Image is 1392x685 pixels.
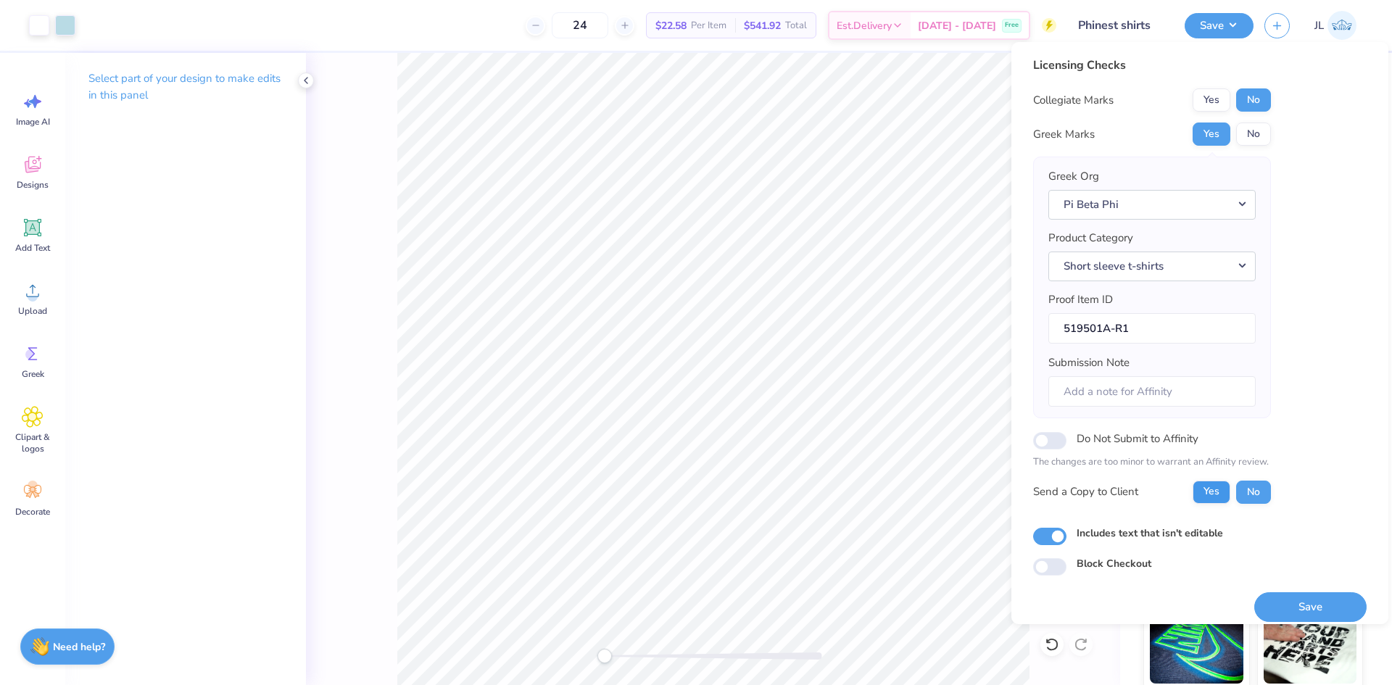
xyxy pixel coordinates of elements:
[1327,11,1356,40] img: Jairo Laqui
[785,18,807,33] span: Total
[1150,611,1243,684] img: Glow in the Dark Ink
[655,18,687,33] span: $22.58
[1077,429,1198,448] label: Do Not Submit to Affinity
[1236,88,1271,112] button: No
[1077,556,1151,571] label: Block Checkout
[22,368,44,380] span: Greek
[15,242,50,254] span: Add Text
[88,70,283,104] p: Select part of your design to make edits in this panel
[1067,11,1174,40] input: Untitled Design
[1048,168,1099,185] label: Greek Org
[597,649,612,663] div: Accessibility label
[1314,17,1324,34] span: JL
[1193,481,1230,504] button: Yes
[1236,123,1271,146] button: No
[1264,611,1357,684] img: Water based Ink
[1033,92,1114,109] div: Collegiate Marks
[1033,126,1095,143] div: Greek Marks
[1033,483,1138,500] div: Send a Copy to Client
[18,305,47,317] span: Upload
[1077,526,1223,541] label: Includes text that isn't editable
[1193,88,1230,112] button: Yes
[691,18,726,33] span: Per Item
[918,18,996,33] span: [DATE] - [DATE]
[552,12,608,38] input: – –
[837,18,892,33] span: Est. Delivery
[1048,376,1256,407] input: Add a note for Affinity
[1048,291,1113,308] label: Proof Item ID
[1308,11,1363,40] a: JL
[1048,230,1133,246] label: Product Category
[15,506,50,518] span: Decorate
[1236,481,1271,504] button: No
[1033,57,1271,74] div: Licensing Checks
[1005,20,1019,30] span: Free
[53,640,105,654] strong: Need help?
[1048,354,1130,371] label: Submission Note
[1033,455,1271,470] p: The changes are too minor to warrant an Affinity review.
[1048,252,1256,281] button: Short sleeve t-shirts
[9,431,57,454] span: Clipart & logos
[1193,123,1230,146] button: Yes
[17,179,49,191] span: Designs
[744,18,781,33] span: $541.92
[16,116,50,128] span: Image AI
[1185,13,1254,38] button: Save
[1048,190,1256,220] button: Pi Beta Phi
[1254,592,1367,622] button: Save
